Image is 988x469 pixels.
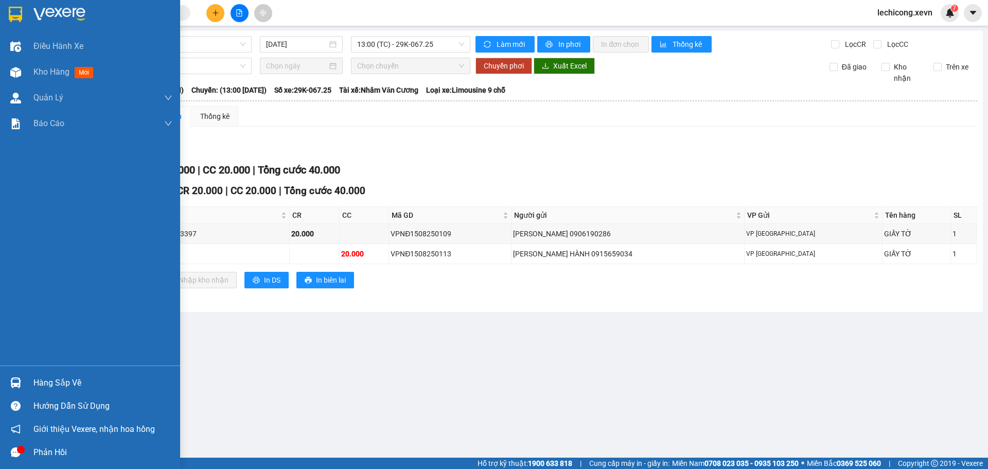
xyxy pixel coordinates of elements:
[258,164,340,176] span: Tổng cước 40.000
[883,39,910,50] span: Lọc CC
[33,67,69,77] span: Kho hàng
[952,228,975,239] div: 1
[253,164,255,176] span: |
[33,445,172,460] div: Phản hồi
[253,276,260,285] span: printer
[484,41,492,49] span: sync
[33,375,172,391] div: Hàng sắp về
[33,117,64,130] span: Báo cáo
[589,458,669,469] span: Cung cấp máy in - giấy in:
[945,8,955,18] img: icon-new-feature
[542,62,549,71] span: download
[100,210,279,221] span: Người nhận
[159,272,237,288] button: downloadNhập kho nhận
[497,39,526,50] span: Làm mới
[339,84,418,96] span: Tài xế: Nhâm Văn Cương
[534,58,595,74] button: downloadXuất Excel
[968,8,978,18] span: caret-down
[291,228,338,239] div: 20.000
[33,91,63,104] span: Quản Lý
[99,248,288,259] div: Mạnh 0949571467
[528,459,572,467] strong: 1900 633 818
[545,41,554,49] span: printer
[807,458,881,469] span: Miền Bắc
[475,58,532,74] button: Chuyển phơi
[11,401,21,411] span: question-circle
[391,248,509,259] div: VPNĐ1508250113
[537,36,590,53] button: printerIn phơi
[266,39,327,50] input: 15/08/2025
[478,458,572,469] span: Hỗ trợ kỹ thuật:
[672,458,799,469] span: Miền Nam
[203,164,250,176] span: CC 20.000
[746,249,880,259] div: VP [GEOGRAPHIC_DATA]
[357,37,464,52] span: 13:00 (TC) - 29K-067.25
[837,459,881,467] strong: 0369 525 060
[558,39,582,50] span: In phơi
[33,398,172,414] div: Hướng dẫn sử dụng
[11,424,21,434] span: notification
[274,84,331,96] span: Số xe: 29K-067.25
[10,118,21,129] img: solution-icon
[231,185,276,197] span: CC 20.000
[75,67,93,78] span: mới
[10,67,21,78] img: warehouse-icon
[801,461,804,465] span: ⚪️
[553,60,587,72] span: Xuất Excel
[593,36,649,53] button: In đơn chọn
[389,244,511,264] td: VPNĐ1508250113
[673,39,703,50] span: Thống kê
[198,164,200,176] span: |
[340,207,390,224] th: CC
[10,93,21,103] img: warehouse-icon
[931,460,938,467] span: copyright
[177,185,223,197] span: CR 20.000
[33,40,83,53] span: Điều hành xe
[391,228,509,239] div: VPNĐ1508250109
[200,111,230,122] div: Thống kê
[952,248,975,259] div: 1
[889,458,890,469] span: |
[389,224,511,244] td: VPNĐ1508250109
[745,224,883,244] td: VP Nam Định
[841,39,868,50] span: Lọc CR
[266,60,327,72] input: Chọn ngày
[279,185,281,197] span: |
[99,228,288,239] div: [PERSON_NAME] 0979593397
[206,4,224,22] button: plus
[651,36,712,53] button: bar-chartThống kê
[290,207,340,224] th: CR
[951,5,958,12] sup: 7
[513,248,743,259] div: [PERSON_NAME] HÀNH 0915659034
[747,210,872,221] span: VP Gửi
[357,58,464,74] span: Chọn chuyến
[236,9,243,16] span: file-add
[964,4,982,22] button: caret-down
[225,185,228,197] span: |
[475,36,535,53] button: syncLàm mới
[884,228,949,239] div: GIẤY TỜ
[11,447,21,457] span: message
[10,377,21,388] img: warehouse-icon
[746,229,880,239] div: VP [GEOGRAPHIC_DATA]
[514,210,734,221] span: Người gửi
[264,274,280,286] span: In DS
[838,61,871,73] span: Đã giao
[164,94,172,102] span: down
[426,84,505,96] span: Loại xe: Limousine 9 chỗ
[164,119,172,128] span: down
[869,6,941,19] span: lechicong.xevn
[884,248,949,259] div: GIẤY TỜ
[254,4,272,22] button: aim
[660,41,668,49] span: bar-chart
[951,207,977,224] th: SL
[316,274,346,286] span: In biên lai
[231,4,249,22] button: file-add
[305,276,312,285] span: printer
[883,207,951,224] th: Tên hàng
[341,248,387,259] div: 20.000
[9,7,22,22] img: logo-vxr
[513,228,743,239] div: [PERSON_NAME] 0906190286
[745,244,883,264] td: VP Nam Định
[580,458,581,469] span: |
